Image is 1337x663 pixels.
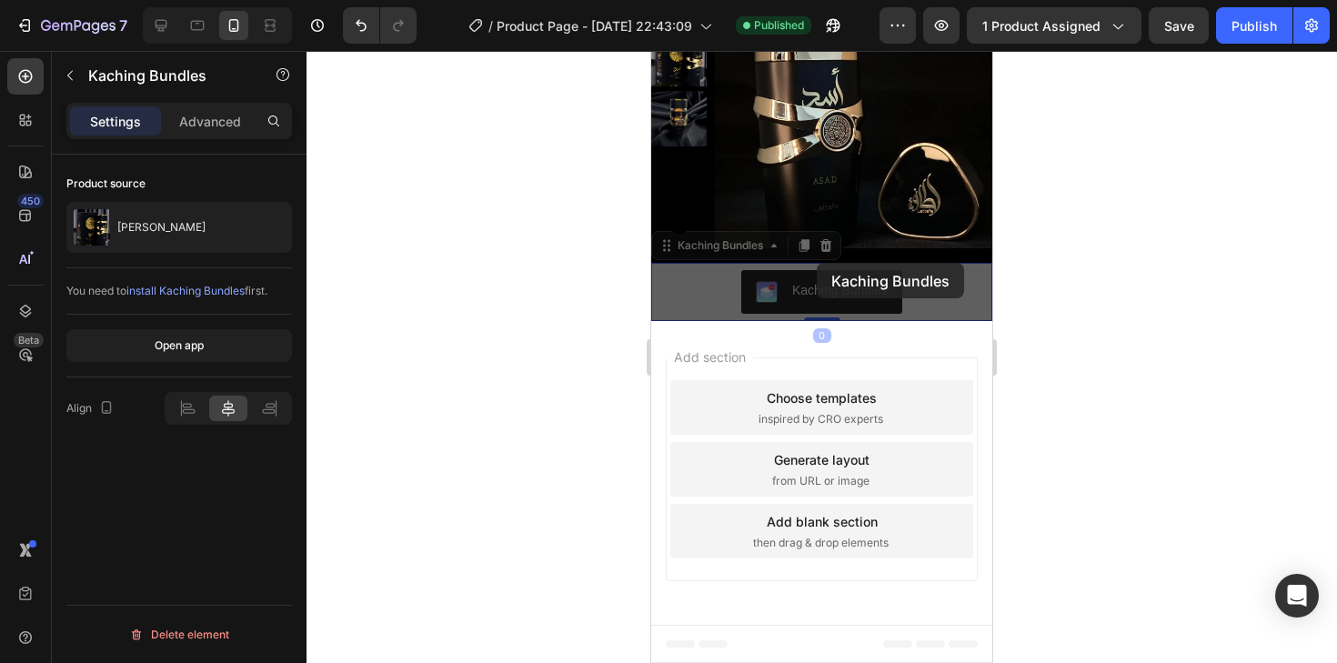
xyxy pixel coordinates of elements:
span: 1 product assigned [982,16,1101,35]
span: / [488,16,493,35]
div: 450 [17,194,44,208]
span: Product Page - [DATE] 22:43:09 [497,16,692,35]
p: Kaching Bundles [88,65,243,86]
button: 7 [7,7,136,44]
span: install Kaching Bundles [126,284,245,297]
div: Product source [66,176,146,192]
div: Publish [1231,16,1277,35]
img: product feature img [74,209,110,246]
button: Save [1149,7,1209,44]
p: [PERSON_NAME] [117,221,206,234]
div: Undo/Redo [343,7,417,44]
div: Open app [155,337,204,354]
button: Publish [1216,7,1292,44]
div: Delete element [129,624,229,646]
span: Save [1164,18,1194,34]
p: Advanced [179,112,241,131]
div: Beta [14,333,44,347]
p: Settings [90,112,141,131]
button: Delete element [66,620,292,649]
button: 1 product assigned [967,7,1141,44]
div: Align [66,397,117,421]
iframe: Design area [651,51,992,663]
p: 7 [119,15,127,36]
div: Open Intercom Messenger [1275,574,1319,618]
div: You need to first. [66,283,292,299]
button: Open app [66,329,292,362]
span: Published [754,17,804,34]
